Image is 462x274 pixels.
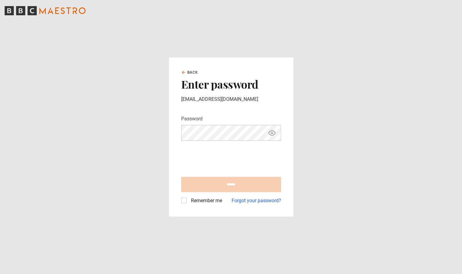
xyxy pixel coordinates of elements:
[181,78,281,90] h2: Enter password
[267,128,277,138] button: Show password
[181,146,274,170] iframe: reCAPTCHA
[181,70,198,75] a: Back
[187,70,198,75] span: Back
[189,197,222,204] label: Remember me
[5,6,86,15] svg: BBC Maestro
[232,197,281,204] a: Forgot your password?
[181,115,203,122] label: Password
[181,96,281,103] p: [EMAIL_ADDRESS][DOMAIN_NAME]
